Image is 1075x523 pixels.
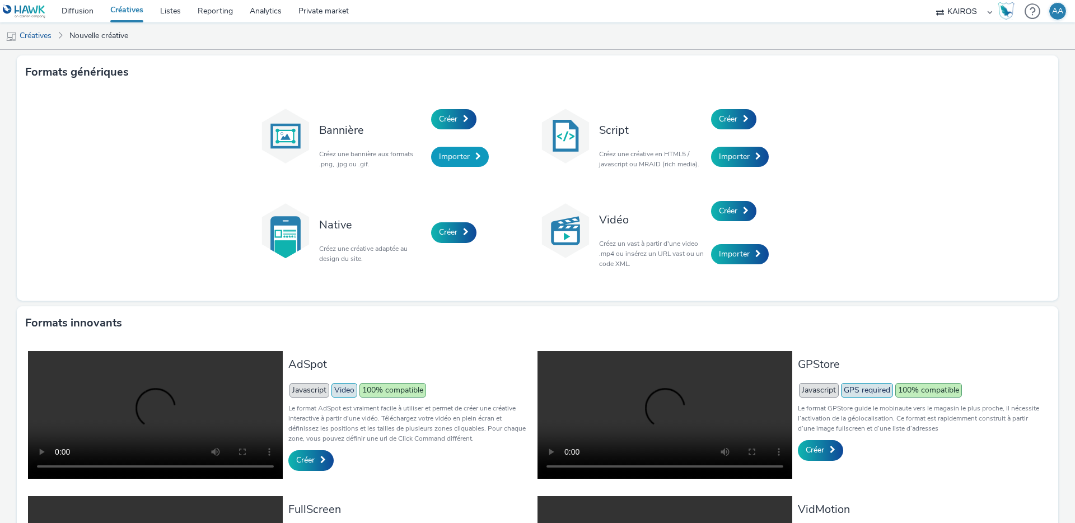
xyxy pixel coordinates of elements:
span: Javascript [799,383,839,398]
span: 100% compatible [895,383,962,398]
a: Importer [711,147,769,167]
a: Importer [431,147,489,167]
span: Créer [806,445,824,455]
h3: GPStore [798,357,1041,372]
p: Créez une bannière aux formats .png, .jpg ou .gif. [319,149,426,169]
h3: Vidéo [599,212,705,227]
span: GPS required [841,383,893,398]
a: Créer [431,109,476,129]
a: Créer [711,109,756,129]
img: Hawk Academy [998,2,1015,20]
span: Video [331,383,357,398]
span: Javascript [289,383,329,398]
img: mobile [6,31,17,42]
img: undefined Logo [3,4,46,18]
a: Créer [431,222,476,242]
h3: Formats génériques [25,64,129,81]
span: Importer [439,151,470,162]
h3: Script [599,123,705,138]
p: Créez un vast à partir d'une video .mp4 ou insérez un URL vast ou un code XML. [599,239,705,269]
span: 100% compatible [359,383,426,398]
img: code.svg [537,108,593,164]
p: Créez une créative adaptée au design du site. [319,244,426,264]
a: Importer [711,244,769,264]
a: Créer [288,450,334,470]
span: Créer [719,114,737,124]
a: Hawk Academy [998,2,1019,20]
img: video.svg [537,203,593,259]
a: Créer [798,440,843,460]
h3: Bannière [319,123,426,138]
span: Créer [439,114,457,124]
span: Créer [296,455,315,465]
a: Nouvelle créative [64,22,134,49]
p: Créez une créative en HTML5 / javascript ou MRAID (rich media). [599,149,705,169]
h3: FullScreen [288,502,532,517]
span: Importer [719,249,750,259]
span: Importer [719,151,750,162]
img: native.svg [258,203,314,259]
p: Le format AdSpot est vraiment facile à utiliser et permet de créer une créative interactive à par... [288,403,532,443]
img: banner.svg [258,108,314,164]
p: Le format GPStore guide le mobinaute vers le magasin le plus proche, il nécessite l’activation de... [798,403,1041,433]
span: Créer [719,206,737,216]
div: AA [1052,3,1063,20]
a: Créer [711,201,756,221]
h3: Native [319,217,426,232]
h3: Formats innovants [25,315,122,331]
span: Créer [439,227,457,237]
h3: AdSpot [288,357,532,372]
h3: VidMotion [798,502,1041,517]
